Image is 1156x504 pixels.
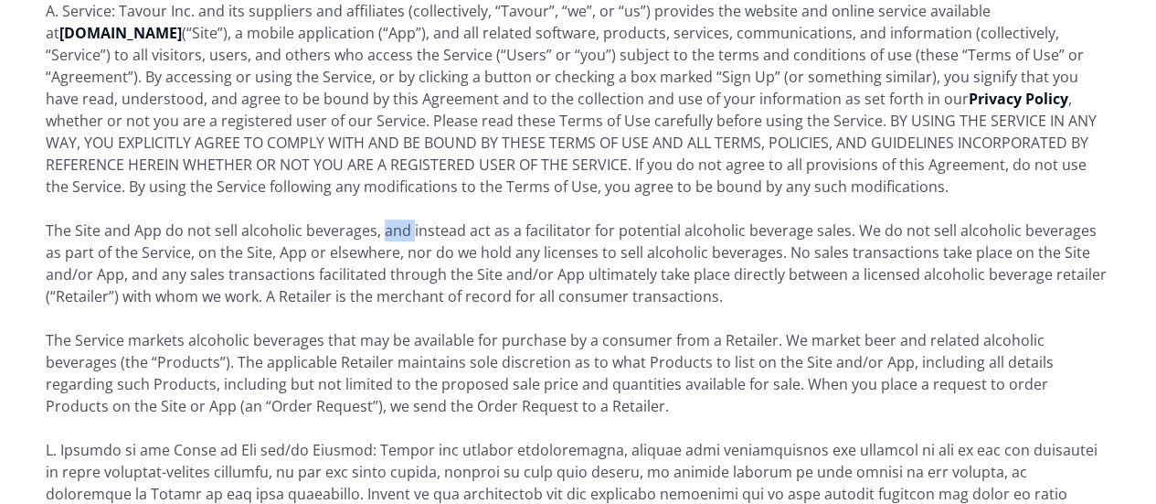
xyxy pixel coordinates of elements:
p: The Site and App do not sell alcoholic beverages, and instead act as a facilitator for potential ... [46,220,1110,307]
a: Privacy Policy [969,89,1068,109]
p: The Service markets alcoholic beverages that may be available for purchase by a consumer from a R... [46,329,1110,417]
a: [DOMAIN_NAME] [59,23,182,43]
